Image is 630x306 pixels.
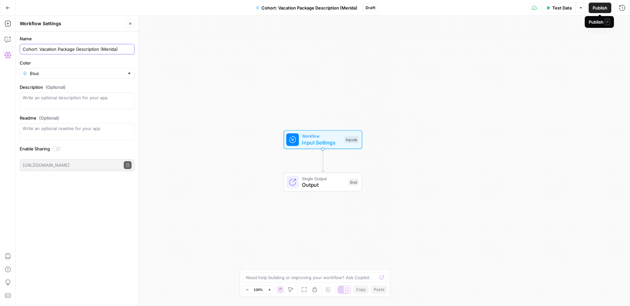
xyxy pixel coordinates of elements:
div: End [348,179,359,186]
button: Copy [353,285,368,294]
span: Single Output [302,175,345,182]
button: Paste [371,285,387,294]
label: Enable Sharing [20,145,135,152]
label: Description [20,84,135,90]
button: Publish [589,3,611,13]
span: Copy [356,287,366,293]
span: (Optional) [46,84,66,90]
span: Publish [593,5,607,11]
span: Paste [374,287,385,293]
label: Name [20,35,135,42]
div: WorkflowInput SettingsInputs [262,130,384,149]
span: Draft [366,5,375,11]
label: Color [20,60,135,66]
button: Test Data [542,3,576,13]
span: Output [302,181,345,189]
span: Workflow [302,133,341,139]
span: 120% [254,287,263,292]
span: Test Data [552,5,572,11]
span: (Optional) [39,115,59,121]
div: Single OutputOutputEnd [262,173,384,192]
label: Readme [20,115,135,121]
div: Inputs [344,136,359,143]
span: P [605,19,610,25]
button: Cohort: Vacation Package Description (Merida) [252,3,361,13]
div: Workflow Settings [20,20,124,27]
input: Blue [30,70,124,77]
span: Input Settings [302,139,341,146]
span: Cohort: Vacation Package Description (Merida) [262,5,357,11]
div: Publish [589,19,610,25]
input: Untitled [23,46,132,52]
g: Edge from start to end [322,149,324,172]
